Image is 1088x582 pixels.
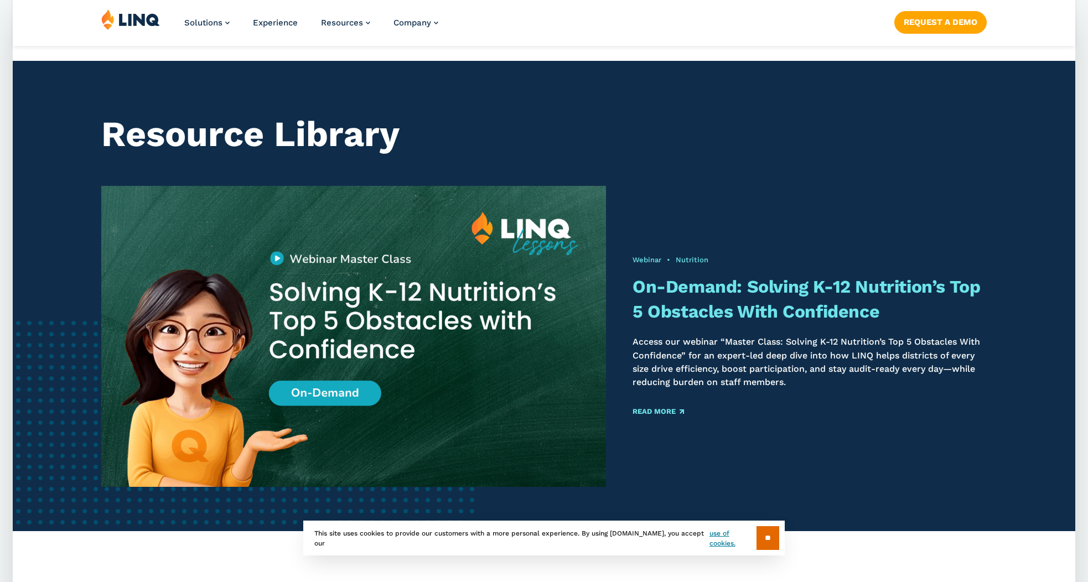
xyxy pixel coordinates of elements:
[184,18,222,28] span: Solutions
[633,408,684,415] a: Read More
[633,335,987,389] p: Access our webinar “Master Class: Solving K-12 Nutrition’s Top 5 Obstacles With Confidence” for a...
[393,18,438,28] a: Company
[633,276,980,322] a: On-Demand: Solving K-12 Nutrition’s Top 5 Obstacles With Confidence
[894,11,987,33] a: Request a Demo
[184,9,438,45] nav: Primary Navigation
[633,255,987,265] div: •
[709,528,757,548] a: use of cookies.
[101,114,987,155] h1: Resource Library
[894,9,987,33] nav: Button Navigation
[253,18,298,28] a: Experience
[101,9,160,30] img: LINQ | K‑12 Software
[633,256,661,264] a: Webinar
[184,18,230,28] a: Solutions
[321,18,363,28] span: Resources
[676,256,708,264] a: Nutrition
[321,18,370,28] a: Resources
[303,521,785,555] div: This site uses cookies to provide our customers with a more personal experience. By using [DOMAIN...
[393,18,431,28] span: Company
